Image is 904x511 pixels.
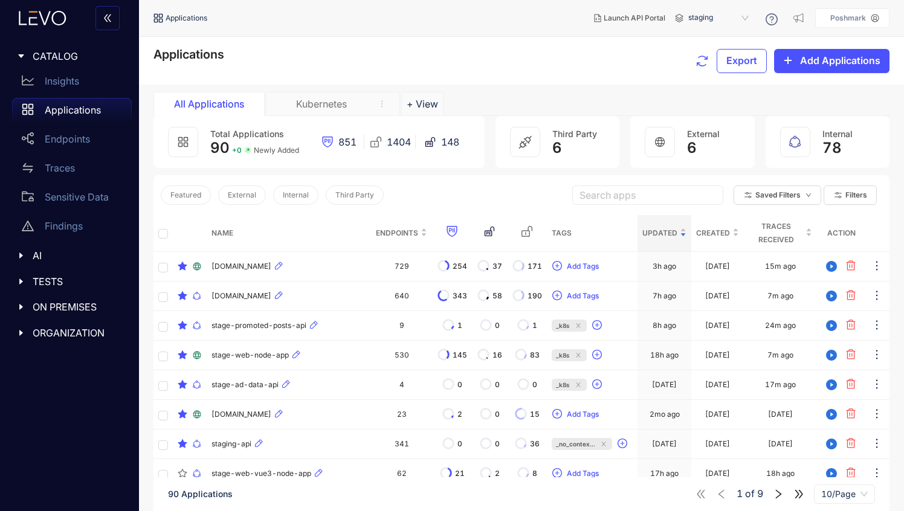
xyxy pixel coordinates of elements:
[574,323,583,329] span: close
[871,289,883,303] span: ellipsis
[495,410,500,419] span: 0
[765,381,796,389] div: 17m ago
[757,489,763,500] span: 9
[822,320,841,331] span: play-circle
[45,220,83,231] p: Findings
[492,351,502,359] span: 16
[567,262,599,271] span: Add Tags
[371,252,432,281] td: 729
[652,381,677,389] div: [DATE]
[552,286,599,306] button: plus-circleAdd Tags
[401,92,444,116] button: Add tab
[552,140,562,156] span: 6
[453,351,467,359] span: 145
[717,49,767,73] button: Export
[495,381,500,389] span: 0
[871,467,883,481] span: ellipsis
[12,185,132,214] a: Sensitive Data
[744,215,817,252] th: Traces Received
[822,257,841,276] button: play-circle
[691,215,744,252] th: Created
[387,137,411,147] span: 1404
[178,380,187,390] span: star
[178,469,187,478] span: star
[17,52,25,60] span: caret-right
[705,351,730,359] div: [DATE]
[830,14,866,22] p: Poshmark
[793,489,804,500] span: double-right
[33,301,122,312] span: ON PREMISES
[768,440,793,448] div: [DATE]
[552,261,562,272] span: plus-circle
[7,320,132,345] div: ORGANIZATION
[806,192,812,199] span: down
[822,286,841,306] button: play-circle
[822,129,853,139] span: Internal
[457,381,462,389] span: 0
[687,140,697,156] span: 6
[653,262,676,271] div: 3h ago
[371,215,432,252] th: Endpoints
[556,320,570,332] span: _k8s
[178,439,187,449] span: star
[276,98,367,109] div: Kubernetes
[574,382,583,388] span: close
[178,291,187,301] span: star
[372,98,392,109] button: remove
[822,409,841,420] span: play-circle
[822,468,841,479] span: play-circle
[767,292,793,300] div: 7m ago
[211,321,306,330] span: stage-promoted-posts-api
[22,162,34,174] span: swap
[567,410,599,419] span: Add Tags
[164,98,254,109] div: All Applications
[688,8,751,28] span: staging
[574,352,583,358] span: close
[495,440,500,448] span: 0
[7,43,132,69] div: CATALOG
[547,215,638,252] th: Tags
[800,55,880,66] span: Add Applications
[45,76,79,86] p: Insights
[7,294,132,320] div: ON PREMISES
[755,191,801,199] span: Saved Filters
[532,381,537,389] span: 0
[765,321,796,330] div: 24m ago
[822,261,841,272] span: play-circle
[326,185,384,205] button: Third Party
[705,410,730,419] div: [DATE]
[567,469,599,478] span: Add Tags
[12,214,132,243] a: Findings
[45,133,90,144] p: Endpoints
[871,408,883,422] span: ellipsis
[767,351,793,359] div: 7m ago
[455,469,465,478] span: 21
[870,375,883,394] button: ellipsis
[734,185,821,205] button: Saved Filtersdown
[726,55,757,66] span: Export
[556,349,570,361] span: _k8s
[870,286,883,306] button: ellipsis
[211,262,271,271] span: [DOMAIN_NAME]
[532,469,537,478] span: 8
[650,410,680,419] div: 2mo ago
[228,191,256,199] span: External
[495,321,500,330] span: 0
[822,434,841,454] button: play-circle
[492,292,502,300] span: 58
[12,156,132,185] a: Traces
[211,440,251,448] span: staging-api
[7,269,132,294] div: TESTS
[773,489,784,500] span: right
[12,69,132,98] a: Insights
[210,129,284,139] span: Total Applications
[552,468,562,479] span: plus-circle
[822,345,841,365] button: play-circle
[17,329,25,337] span: caret-right
[870,434,883,454] button: ellipsis
[178,350,187,360] span: star
[650,351,679,359] div: 18h ago
[870,405,883,424] button: ellipsis
[705,321,730,330] div: [DATE]
[371,370,432,400] td: 4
